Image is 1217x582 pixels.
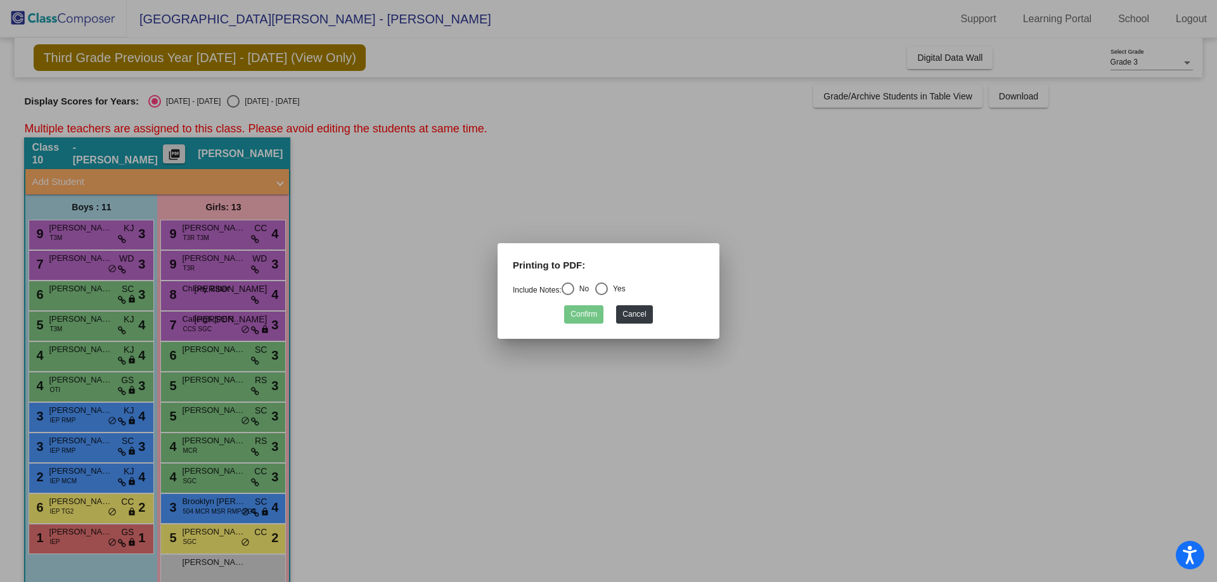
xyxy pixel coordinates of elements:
div: No [574,283,589,294]
a: Include Notes: [513,286,562,294]
label: Printing to PDF: [513,258,585,273]
mat-radio-group: Select an option [513,286,626,294]
div: Yes [608,283,626,294]
button: Cancel [616,305,652,324]
button: Confirm [564,305,603,324]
